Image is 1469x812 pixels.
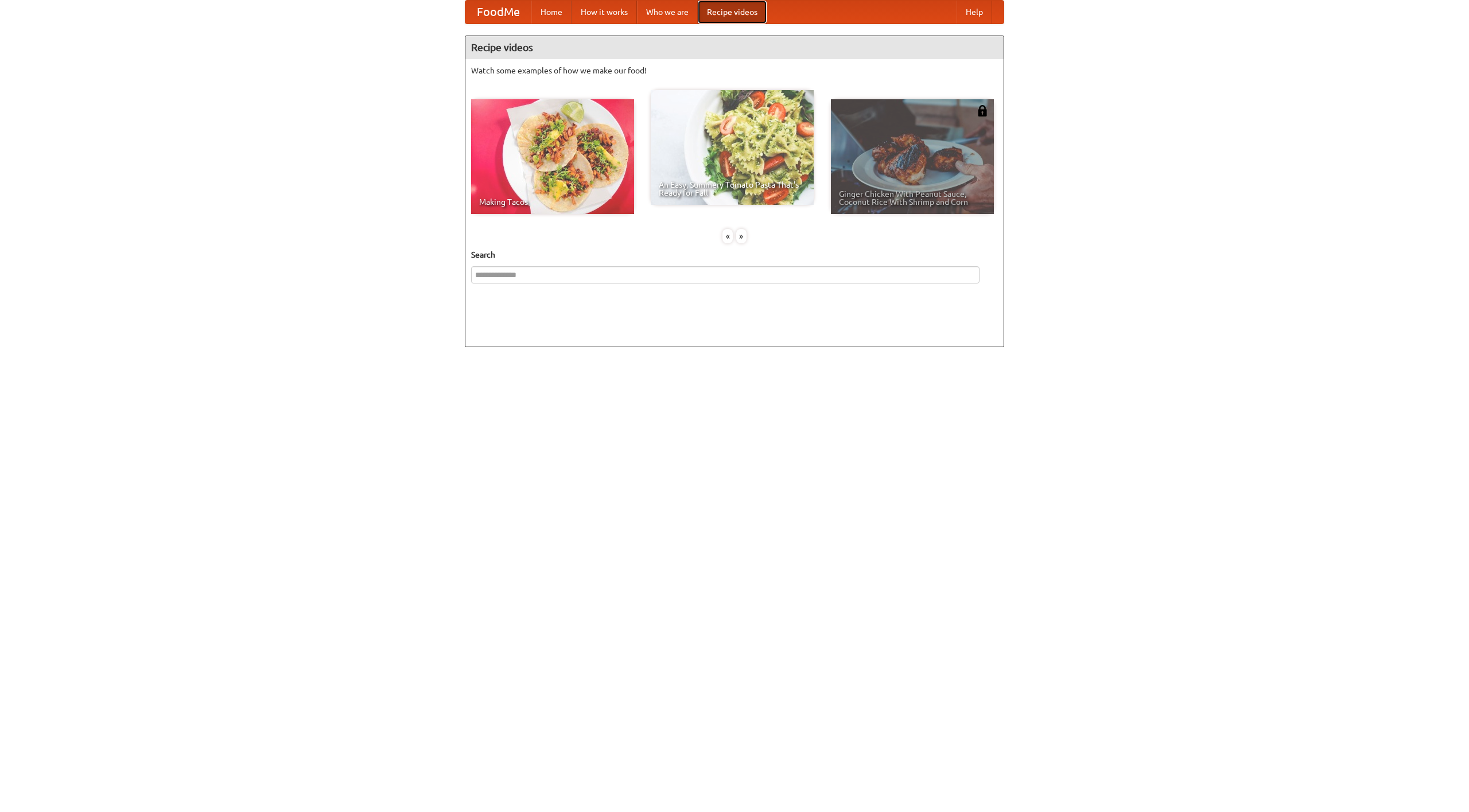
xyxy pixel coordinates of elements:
a: Help [957,1,992,24]
a: Who we are [637,1,698,24]
a: FoodMe [465,1,531,24]
div: « [722,229,733,243]
a: An Easy, Summery Tomato Pasta That's Ready for Fall [651,90,814,205]
a: How it works [572,1,637,24]
a: Recipe videos [698,1,767,24]
h5: Search [471,249,998,261]
div: » [736,229,747,243]
img: 483408.png [977,105,988,116]
a: Home [531,1,572,24]
span: An Easy, Summery Tomato Pasta That's Ready for Fall [659,181,806,197]
p: Watch some examples of how we make our food! [471,65,998,76]
a: Making Tacos [471,99,634,214]
h4: Recipe videos [465,36,1004,59]
span: Making Tacos [479,198,626,206]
